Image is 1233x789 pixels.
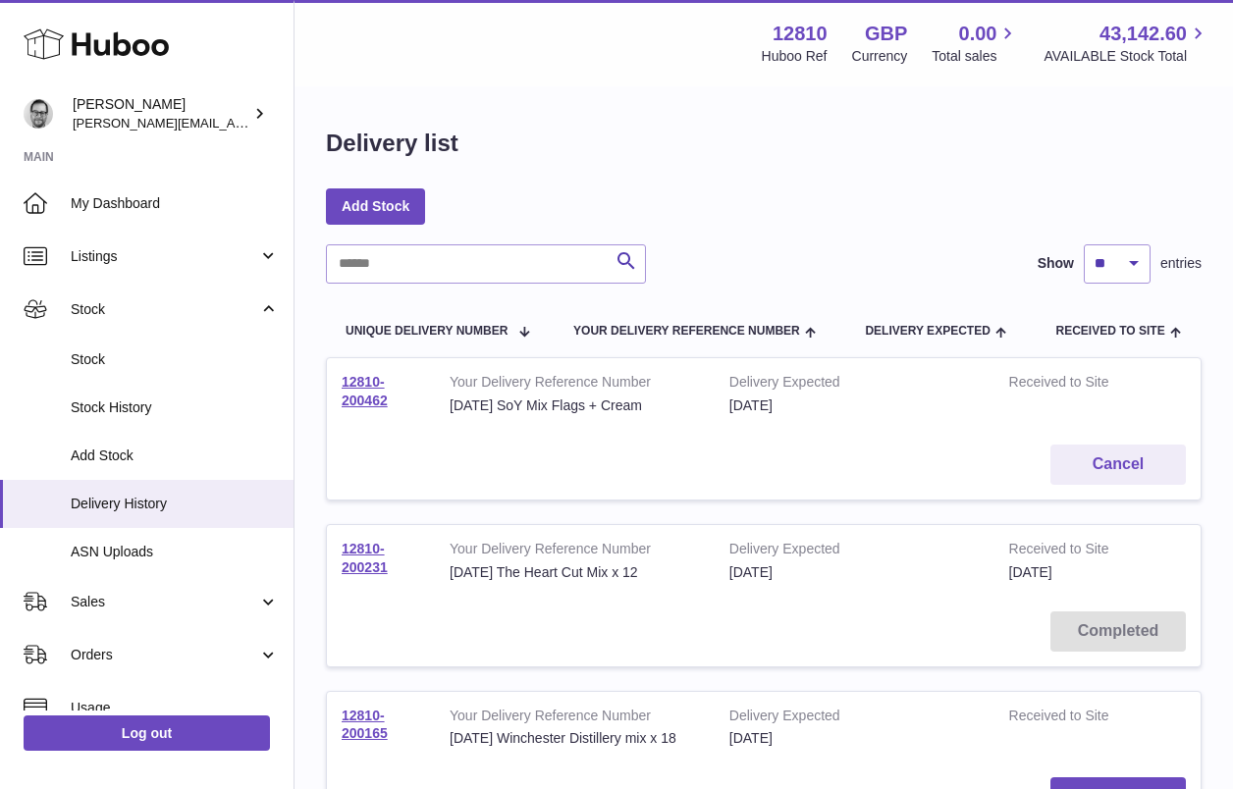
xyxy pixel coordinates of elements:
span: Delivery History [71,495,279,513]
a: 12810-200165 [342,708,388,742]
span: Received to Site [1056,325,1165,338]
span: [DATE] [1009,564,1052,580]
strong: Received to Site [1009,707,1137,730]
span: Unique Delivery Number [346,325,508,338]
strong: Your Delivery Reference Number [450,707,700,730]
span: Stock [71,350,279,369]
div: [DATE] [729,396,980,415]
strong: Your Delivery Reference Number [450,540,700,563]
a: Add Stock [326,188,425,224]
a: 0.00 Total sales [932,21,1019,66]
span: Delivery Expected [865,325,990,338]
div: [DATE] [729,563,980,582]
span: entries [1160,254,1202,273]
strong: Delivery Expected [729,373,980,396]
span: Your Delivery Reference Number [573,325,800,338]
span: Total sales [932,47,1019,66]
a: 12810-200231 [342,541,388,575]
span: Usage [71,699,279,717]
strong: Your Delivery Reference Number [450,373,700,396]
div: Currency [852,47,908,66]
a: 12810-200462 [342,374,388,408]
div: [DATE] The Heart Cut Mix x 12 [450,563,700,582]
button: Cancel [1050,445,1186,485]
strong: 12810 [773,21,828,47]
span: [PERSON_NAME][EMAIL_ADDRESS][DOMAIN_NAME] [73,115,394,131]
span: Stock History [71,398,279,417]
div: [DATE] SoY Mix Flags + Cream [450,396,700,415]
span: AVAILABLE Stock Total [1044,47,1209,66]
span: Listings [71,247,258,266]
strong: Delivery Expected [729,540,980,563]
strong: GBP [865,21,907,47]
strong: Delivery Expected [729,707,980,730]
img: alex@digidistiller.com [24,99,53,129]
a: Log out [24,715,270,751]
a: 43,142.60 AVAILABLE Stock Total [1044,21,1209,66]
span: Stock [71,300,258,319]
span: My Dashboard [71,194,279,213]
span: 43,142.60 [1099,21,1187,47]
label: Show [1038,254,1074,273]
div: [DATE] Winchester Distillery mix x 18 [450,729,700,748]
div: [DATE] [729,729,980,748]
span: ASN Uploads [71,543,279,561]
span: Orders [71,646,258,664]
span: Add Stock [71,447,279,465]
h1: Delivery list [326,128,458,159]
span: 0.00 [959,21,997,47]
div: [PERSON_NAME] [73,95,249,132]
strong: Received to Site [1009,373,1137,396]
strong: Received to Site [1009,540,1137,563]
span: Sales [71,593,258,611]
div: Huboo Ref [762,47,828,66]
